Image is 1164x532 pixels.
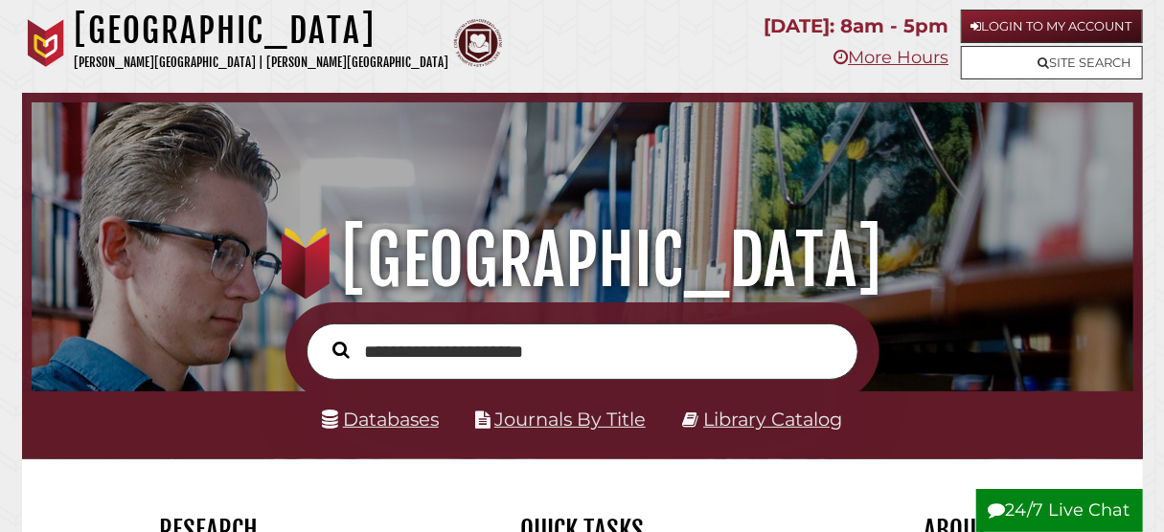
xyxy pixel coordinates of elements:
p: [DATE]: 8am - 5pm [764,10,948,43]
p: [PERSON_NAME][GEOGRAPHIC_DATA] | [PERSON_NAME][GEOGRAPHIC_DATA] [75,52,449,74]
a: Journals By Title [494,408,646,431]
a: More Hours [833,47,948,68]
a: Login to My Account [961,10,1143,43]
h1: [GEOGRAPHIC_DATA] [49,218,1116,302]
a: Library Catalog [703,408,842,431]
img: Calvin Theological Seminary [454,19,502,67]
a: Site Search [961,46,1143,79]
i: Search [333,341,351,359]
button: Search [324,337,360,364]
a: Databases [322,408,439,431]
img: Calvin University [22,19,70,67]
h1: [GEOGRAPHIC_DATA] [75,10,449,52]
